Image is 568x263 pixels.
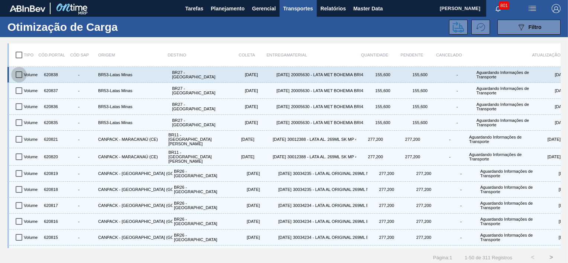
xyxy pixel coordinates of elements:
div: [DATE] [228,215,260,228]
div: 155,600 [364,84,401,97]
div: 620821 [41,131,59,148]
div: [DATE] [258,84,290,97]
div: Aguardando Informações de Transporte [475,84,531,97]
div: - [439,88,475,93]
div: [DATE] [260,167,291,180]
div: BR27 - [GEOGRAPHIC_DATA] [171,68,226,81]
div: 155,600 [401,84,438,97]
div: 30034234 - LATA AL ORIGINAL 269ML BRILHO [291,231,367,244]
div: BR11 - [GEOGRAPHIC_DATA][PERSON_NAME] [167,148,223,165]
div: BR26 - [GEOGRAPHIC_DATA] [172,215,228,228]
img: userActions [528,4,537,13]
span: Tarefas [185,4,203,13]
div: - [439,104,475,109]
div: 277,200 [393,131,430,148]
div: - [439,72,475,77]
div: Aguardando Informações de Transporte [475,116,531,129]
div: 277,200 [367,247,404,260]
div: Tipo [24,47,42,63]
div: Entrega [255,47,287,63]
div: [DATE] [258,68,290,81]
div: BR26 - [GEOGRAPHIC_DATA] [172,231,228,244]
div: 620836 [41,100,59,113]
div: Cancelado [430,47,468,63]
div: BR26 - [GEOGRAPHIC_DATA] [172,183,228,196]
div: CANPACK - ITUMBIARA (GO) [97,199,172,212]
span: Filtro [529,24,542,30]
div: 30034235 - LATA AL ORIGINAL 269ML MP BRILHO [291,183,367,196]
div: Destino [168,47,223,63]
div: [DATE] [523,148,561,165]
div: - [443,203,479,208]
h1: Otimização de Carga [7,23,136,31]
div: Aguardando Informações de Transporte [479,247,535,260]
div: 620817 [41,199,59,212]
div: 620814 [41,247,59,260]
div: [DATE] [228,183,260,196]
div: - [61,137,97,142]
div: Volume [22,247,41,260]
span: 801 [499,1,509,10]
div: - [443,219,479,224]
div: Aguardando Informações de Transporte [479,183,535,196]
div: [DATE] [260,199,291,212]
img: Logout [552,4,561,13]
div: [DATE] [258,100,290,113]
div: 620818 [41,183,59,196]
div: Aguardando Informações de Transporte [468,148,523,165]
div: 277,200 [367,215,404,228]
div: CANPACK - MARACANAÚ (CE) [97,148,167,165]
span: Relatórios [320,4,346,13]
div: Atualização [523,47,561,63]
div: Aguardando Informações de Transporte [475,68,531,81]
div: 20005630 - LATA MET BOHEMIA BRI429 473ML [290,116,364,129]
div: [DATE] [523,131,561,148]
div: - [61,88,97,93]
div: Volume [22,231,41,244]
div: 620820 [41,148,59,165]
div: 30034234 - LATA AL ORIGINAL 269ML BRILHO [291,247,367,260]
div: [DATE] [228,231,260,244]
div: 155,600 [401,68,438,81]
button: Filtro [497,20,561,35]
div: [DATE] [223,148,254,165]
img: TNhmsLtSVTkK8tSr43FrP2fwEKptu5GPRR3wAAAABJRU5ErkJggg== [10,5,45,12]
div: 155,600 [364,116,401,129]
div: - [443,187,479,192]
div: - [61,187,97,192]
div: 155,600 [364,68,401,81]
div: 277,200 [356,131,393,148]
div: Cód SAP [61,47,98,63]
div: 277,200 [367,231,404,244]
div: CANPACK - ITUMBIARA (GO) [97,215,172,228]
div: 30034234 - LATA AL ORIGINAL 269ML BRILHO [291,199,367,212]
button: Notificações [486,3,510,14]
div: Volume [22,148,41,165]
div: - [61,171,97,176]
div: 20005630 - LATA MET BOHEMIA BRI429 473ML [290,84,364,97]
div: 155,600 [364,100,401,113]
div: 620815 [41,231,59,244]
div: Enviar para Transportes [449,20,471,35]
div: Quantidade [356,47,393,63]
div: Aguardando Informações de Transporte [475,100,531,113]
div: Volume [22,183,41,196]
div: BR53-Latas Minas [97,100,171,113]
div: 30012388 - LATA AL. 269ML SK MP 429 [286,131,356,148]
div: CANPACK - MARACANAÚ (CE) [97,131,167,148]
div: - [439,120,475,125]
span: 1 - 50 de 311 Registros [463,255,512,260]
div: 620837 [41,84,59,97]
div: CANPACK - ITUMBIARA (GO) [97,231,172,244]
div: 620835 [41,116,59,129]
span: Planejamento [211,4,245,13]
div: - [61,235,97,240]
div: Volume [22,199,41,212]
div: Volume [22,116,41,129]
div: Coleta [223,47,255,63]
div: Volume [22,68,41,81]
div: 277,200 [404,199,442,212]
div: 620819 [41,167,59,180]
div: [DATE] [254,148,286,165]
div: Alterar para histórico [471,20,494,35]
